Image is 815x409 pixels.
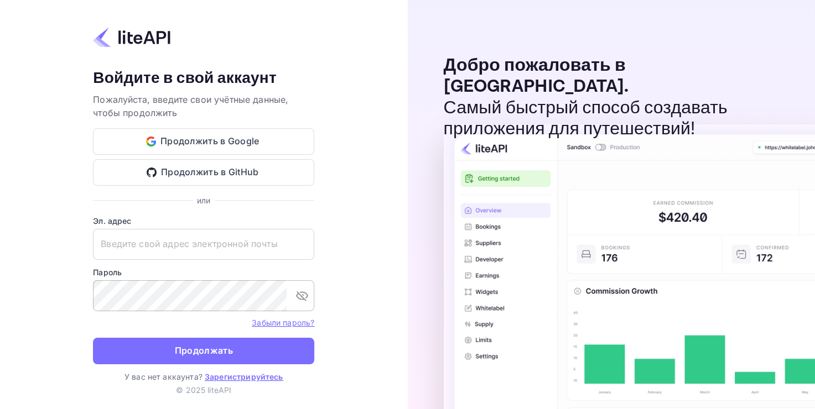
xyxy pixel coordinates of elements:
ya-tr-span: © 2025 liteAPI [176,385,231,395]
a: Зарегистрируйтесь [205,372,283,381]
ya-tr-span: Эл. адрес [93,216,131,226]
ya-tr-span: Продолжать [175,343,233,358]
ya-tr-span: Пожалуйста, введите свои учётные данные, чтобы продолжить [93,94,288,118]
ya-tr-span: Продолжить в Google [160,134,259,149]
ya-tr-span: или [197,196,210,205]
input: Введите свой адрес электронной почты [93,229,314,260]
ya-tr-span: Добро пожаловать в [GEOGRAPHIC_DATA]. [444,54,629,98]
ya-tr-span: Пароль [93,268,122,277]
ya-tr-span: Забыли пароль? [252,318,314,327]
a: Забыли пароль? [252,317,314,328]
button: Продолжать [93,338,314,364]
button: переключить видимость пароля [291,285,313,307]
ya-tr-span: Самый быстрый способ создавать приложения для путешествий! [444,97,728,140]
ya-tr-span: Продолжить в GitHub [161,165,259,180]
button: Продолжить в GitHub [93,159,314,186]
img: liteapi [93,27,170,48]
ya-tr-span: Войдите в свой аккаунт [93,68,277,88]
button: Продолжить в Google [93,128,314,155]
ya-tr-span: У вас нет аккаунта? [124,372,203,381]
